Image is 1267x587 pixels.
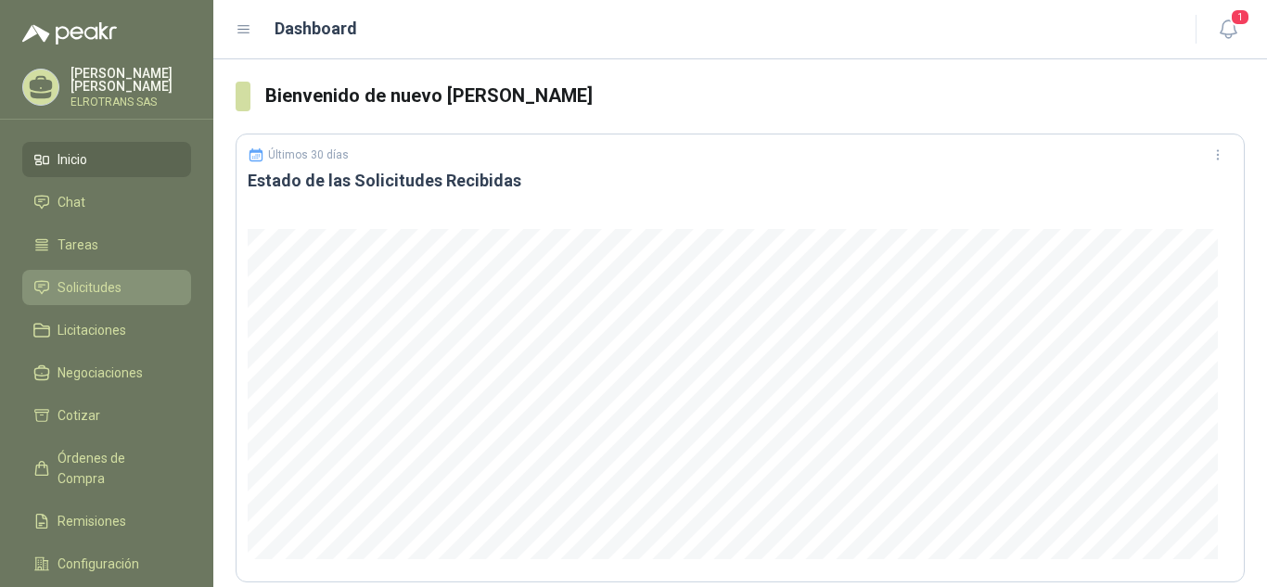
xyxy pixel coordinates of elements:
[22,355,191,390] a: Negociaciones
[22,142,191,177] a: Inicio
[70,67,191,93] p: [PERSON_NAME] [PERSON_NAME]
[22,398,191,433] a: Cotizar
[58,554,139,574] span: Configuración
[22,227,191,262] a: Tareas
[22,313,191,348] a: Licitaciones
[22,270,191,305] a: Solicitudes
[58,363,143,383] span: Negociaciones
[58,448,173,489] span: Órdenes de Compra
[22,504,191,539] a: Remisiones
[1211,13,1245,46] button: 1
[22,185,191,220] a: Chat
[268,148,349,161] p: Últimos 30 días
[58,277,122,298] span: Solicitudes
[22,440,191,496] a: Órdenes de Compra
[248,170,1233,192] h3: Estado de las Solicitudes Recibidas
[22,22,117,45] img: Logo peakr
[58,149,87,170] span: Inicio
[1230,8,1250,26] span: 1
[58,320,126,340] span: Licitaciones
[58,511,126,531] span: Remisiones
[58,405,100,426] span: Cotizar
[70,96,191,108] p: ELROTRANS SAS
[275,16,357,42] h1: Dashboard
[58,235,98,255] span: Tareas
[22,546,191,581] a: Configuración
[58,192,85,212] span: Chat
[265,82,1245,110] h3: Bienvenido de nuevo [PERSON_NAME]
